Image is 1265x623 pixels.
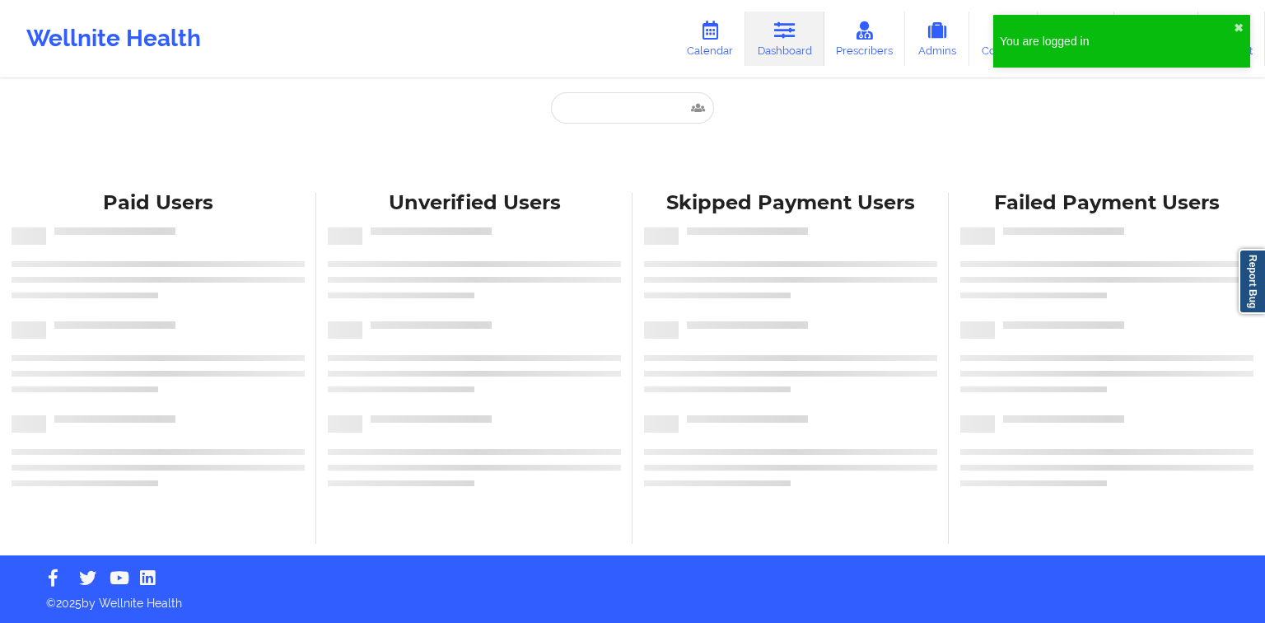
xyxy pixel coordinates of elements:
button: close [1234,21,1244,35]
div: Failed Payment Users [960,190,1253,216]
p: © 2025 by Wellnite Health [35,583,1230,611]
a: Coaches [969,12,1038,66]
a: Calendar [675,12,745,66]
div: Skipped Payment Users [644,190,937,216]
div: Paid Users [12,190,305,216]
div: Unverified Users [328,190,621,216]
a: Admins [905,12,969,66]
a: Dashboard [745,12,824,66]
a: Prescribers [824,12,906,66]
a: Report Bug [1239,249,1265,314]
div: You are logged in [1000,33,1234,49]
